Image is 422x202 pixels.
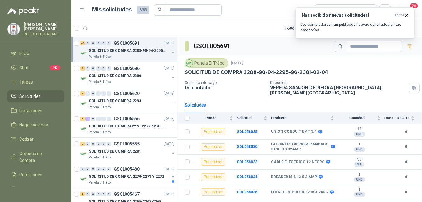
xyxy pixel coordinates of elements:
[80,140,176,160] a: 2 0 0 0 0 0 GSOL005555[DATE] Company LogoSOLICITUD DE COMPRA 2281Panela El Trébol
[107,41,111,45] div: 0
[89,48,166,54] p: SOLICITUD DE COMPRA 2288-90-94-2295-96-2301-02-04
[24,32,64,36] p: REDES ELECTRICAS
[8,23,20,35] img: Company Logo
[319,7,332,13] div: Todas
[164,91,174,97] p: [DATE]
[194,41,231,51] h3: GSOL005691
[80,91,85,96] div: 1
[101,142,106,146] div: 0
[193,112,237,124] th: Estado
[201,143,225,151] div: Por cotizar
[384,112,397,124] th: Docs
[164,116,174,122] p: [DATE]
[91,117,95,121] div: 0
[295,7,415,38] button: ¡Has recibido nuevas solicitudes!ahora Los compradores han publicado nuevas solicitudes en tus ca...
[89,174,164,180] p: SOLICITUD DE COMPRA 2270-2271 Y 2272
[80,49,88,57] img: Company Logo
[24,22,64,31] p: [PERSON_NAME] [PERSON_NAME]
[164,141,174,147] p: [DATE]
[237,130,257,134] a: SOL058025
[89,149,141,154] p: SOLICITUD DE COMPRA 2281
[19,50,29,57] span: Inicio
[114,117,140,121] p: GSOL005556
[231,60,243,66] p: [DATE]
[107,91,111,96] div: 0
[7,169,64,181] a: Remisiones
[96,142,101,146] div: 0
[271,112,338,124] th: Producto
[185,58,228,68] div: Panela El Trébol
[85,66,90,71] div: 0
[80,167,85,171] div: 0
[85,41,90,45] div: 0
[91,41,95,45] div: 0
[91,167,95,171] div: 0
[80,165,176,185] a: 0 0 0 0 0 0 GSOL005480[DATE] Company LogoSOLICITUD DE COMPRA 2270-2271 Y 2272Panela El Trébol
[107,142,111,146] div: 0
[89,105,112,110] p: Panela El Trébol
[80,90,176,110] a: 1 0 0 0 0 0 GSOL005620[DATE] Company LogoSOLICITUD DE COMPRA 2293Panela El Trébol
[137,6,149,14] span: 678
[101,167,106,171] div: 0
[85,91,90,96] div: 0
[354,162,364,167] div: MT
[338,127,381,132] b: 12
[19,79,33,85] span: Tareas
[397,112,422,124] th: # COTs
[101,91,106,96] div: 0
[237,145,257,149] a: SOL058030
[114,192,140,196] p: GSOL005467
[338,142,381,147] b: 1
[270,85,406,95] p: VEREDA SANJON DE PIEDRA [GEOGRAPHIC_DATA] , [PERSON_NAME][GEOGRAPHIC_DATA]
[101,41,106,45] div: 0
[80,65,176,85] a: 7 0 0 0 0 0 GSOL005686[DATE] Company LogoSOLICITUD DE COMPRA 2300Panela El Trébol
[107,167,111,171] div: 0
[397,159,415,165] b: 0
[89,123,166,129] p: SOLICITUD DE COMPRA2276-2277-2278-2284-2285-
[201,128,225,135] div: Por cotizar
[107,117,111,121] div: 0
[338,187,381,192] b: 1
[96,66,101,71] div: 0
[271,160,325,165] b: CABLE ELECTRICO 12 NEGRO
[237,160,257,164] b: SOL058033
[101,66,106,71] div: 0
[96,192,101,196] div: 0
[185,85,265,90] p: De contado
[164,166,174,172] p: [DATE]
[89,180,112,185] p: Panela El Trébol
[7,105,64,117] a: Licitaciones
[271,190,328,195] b: FUENTE DE PODER 220V X 24DC
[114,142,140,146] p: GSOL005555
[91,142,95,146] div: 0
[271,129,317,134] b: UNION CONDUIT EMT 3/4
[7,119,64,131] a: Negociaciones
[164,66,174,71] p: [DATE]
[354,192,365,197] div: UND
[114,91,140,96] p: GSOL005620
[101,192,106,196] div: 0
[7,148,64,166] a: Órdenes de Compra
[80,142,85,146] div: 2
[237,190,257,194] a: SOL058036
[7,62,64,74] a: Chat143
[397,144,415,150] b: 0
[91,91,95,96] div: 0
[19,150,58,164] span: Órdenes de Compra
[96,167,101,171] div: 0
[101,117,106,121] div: 0
[96,91,101,96] div: 0
[397,116,410,120] span: # COTs
[237,116,262,120] span: Solicitud
[89,98,141,104] p: SOLICITUD DE COMPRA 2293
[7,183,64,195] a: Configuración
[201,188,225,196] div: Por cotizar
[89,54,112,59] p: Panela El Trébol
[185,102,206,108] div: Solicitudes
[237,175,257,179] a: SOL058034
[394,13,404,18] span: ahora
[354,177,365,182] div: UND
